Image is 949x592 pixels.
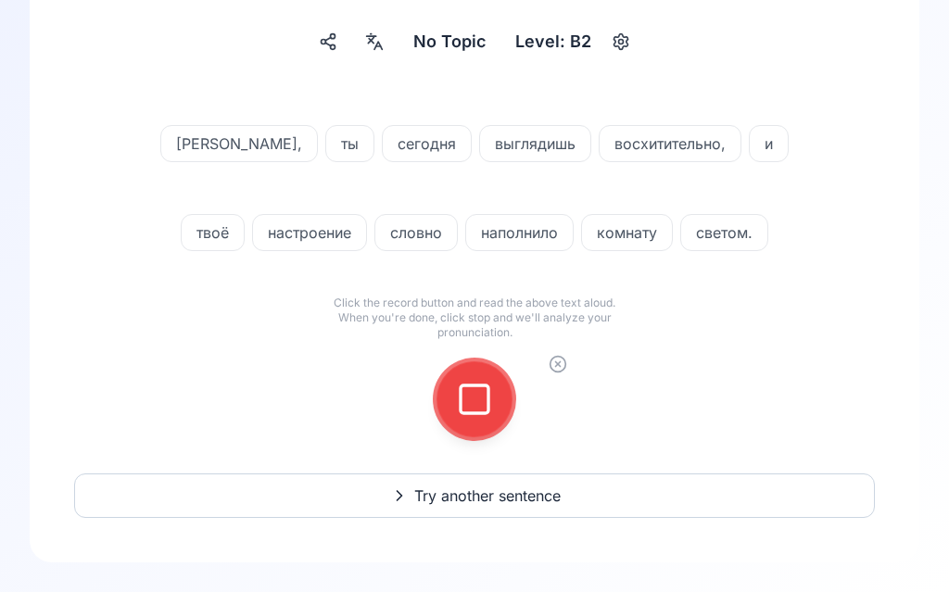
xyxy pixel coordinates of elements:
[466,221,573,244] span: наполнило
[182,221,244,244] span: твоё
[750,132,788,155] span: и
[508,25,636,58] button: Level: B2
[326,296,623,340] p: Click the record button and read the above text aloud. When you're done, click stop and we'll ana...
[374,214,458,251] button: словно
[680,214,768,251] button: светом.
[161,132,317,155] span: [PERSON_NAME],
[325,125,374,162] button: ты
[599,125,741,162] button: восхитительно,
[74,473,875,518] button: Try another sentence
[252,214,367,251] button: настроение
[600,132,740,155] span: восхитительно,
[181,214,245,251] button: твоё
[253,221,366,244] span: настроение
[413,29,486,55] span: No Topic
[160,125,318,162] button: [PERSON_NAME],
[479,125,591,162] button: выглядишь
[508,25,599,58] div: Level: B2
[383,132,471,155] span: сегодня
[480,132,590,155] span: выглядишь
[382,125,472,162] button: сегодня
[681,221,767,244] span: светом.
[582,221,672,244] span: комнату
[406,25,493,58] button: No Topic
[465,214,574,251] button: наполнило
[414,485,561,507] span: Try another sentence
[581,214,673,251] button: комнату
[326,132,373,155] span: ты
[749,125,789,162] button: и
[375,221,457,244] span: словно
